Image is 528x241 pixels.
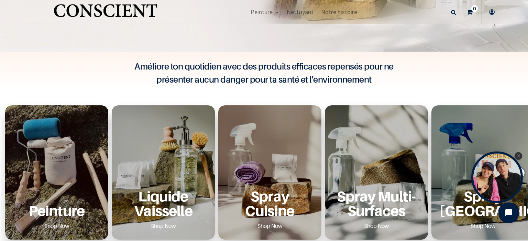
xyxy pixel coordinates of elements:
sup: 0 [471,5,478,12]
a: Spray Multi-Surfaces [333,189,420,218]
div: 1 / 6 [5,105,108,240]
a: Shop Now [462,220,504,231]
h4: Améliore ton quotidien avec des produits efficaces repensés pour ne présenter aucun danger pour t... [126,60,401,86]
a: Spray Cuisine [227,189,313,218]
span: Nettoyant [287,8,313,16]
div: 2 / 6 [112,105,215,240]
div: Open Tolstoy widget [471,151,523,203]
div: Close Tolstoy widget [515,152,522,160]
a: Peinture [13,203,100,218]
a: Shop Now [36,220,78,231]
a: Shop Now [143,220,184,231]
div: 3 / 6 [218,105,321,240]
span: Notre histoire [321,8,357,16]
div: Open Tolstoy [471,151,523,203]
a: Liquide Vaisselle [120,189,207,218]
span: Peinture [251,8,273,16]
div: 4 / 6 [325,105,428,240]
a: Shop Now [356,220,397,231]
iframe: Tidio Chat [493,197,525,229]
div: Tolstoy bubble widget [471,151,523,203]
a: Shop Now [249,220,291,231]
a: Spray [GEOGRAPHIC_DATA] [440,189,526,218]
